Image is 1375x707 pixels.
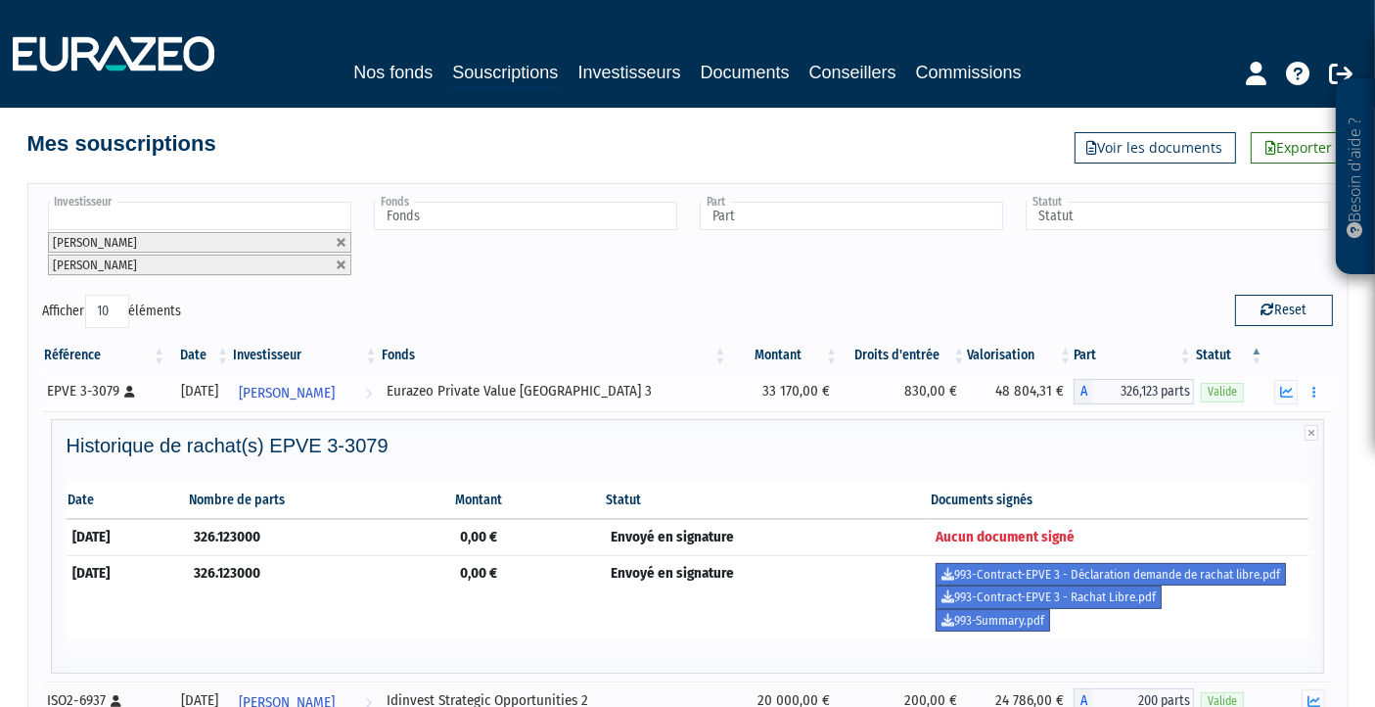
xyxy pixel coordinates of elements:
[1194,339,1265,372] th: Statut : activer pour trier la colonne par ordre d&eacute;croissant
[231,372,379,411] a: [PERSON_NAME]
[387,381,722,401] div: Eurazeo Private Value [GEOGRAPHIC_DATA] 3
[967,339,1074,372] th: Valorisation: activer pour trier la colonne par ordre croissant
[1251,132,1349,164] a: Exporter
[54,258,138,272] span: [PERSON_NAME]
[604,519,929,555] td: Envoyé en signature
[809,59,896,86] a: Conseillers
[1074,379,1093,404] span: A
[604,483,929,519] th: Statut
[353,59,433,86] a: Nos fonds
[1074,339,1194,372] th: Part: activer pour trier la colonne par ordre croissant
[936,609,1050,633] a: 993-Summary.pdf
[54,235,138,250] span: [PERSON_NAME]
[43,339,168,372] th: Référence : activer pour trier la colonne par ordre croissant
[916,59,1022,86] a: Commissions
[936,563,1286,587] a: 993-Contract-EPVE 3 - Déclaration demande de rachat libre.pdf
[167,339,231,372] th: Date: activer pour trier la colonne par ordre croissant
[67,555,187,638] td: [DATE]
[453,519,604,555] td: 0,00 €
[125,386,136,398] i: [Français] Personne physique
[1074,379,1194,404] div: A - Eurazeo Private Value Europe 3
[48,381,161,401] div: EPVE 3-3079
[840,372,967,411] td: 830,00 €
[1093,379,1194,404] span: 326,123 parts
[13,36,214,71] img: 1732889491-logotype_eurazeo_blanc_rvb.png
[67,483,187,519] th: Date
[1075,132,1236,164] a: Voir les documents
[701,59,790,86] a: Documents
[936,528,1075,545] span: Aucun document signé
[43,295,182,328] label: Afficher éléments
[453,483,604,519] th: Montant
[187,483,453,519] th: Nombre de parts
[936,586,1162,609] a: 993-Contract-EPVE 3 - Rachat Libre.pdf
[174,381,224,401] div: [DATE]
[112,695,122,707] i: [Français] Personne physique
[85,295,129,328] select: Afficheréléments
[1201,383,1244,401] span: Valide
[187,555,453,638] td: 326.123000
[604,555,929,638] td: Envoyé en signature
[967,372,1074,411] td: 48 804,31 €
[231,339,379,372] th: Investisseur: activer pour trier la colonne par ordre croissant
[380,339,729,372] th: Fonds: activer pour trier la colonne par ordre croissant
[929,483,1309,519] th: Documents signés
[27,132,216,156] h4: Mes souscriptions
[1235,295,1333,326] button: Reset
[67,435,1309,456] h4: Historique de rachat(s) EPVE 3-3079
[453,555,604,638] td: 0,00 €
[840,339,967,372] th: Droits d'entrée: activer pour trier la colonne par ordre croissant
[728,372,840,411] td: 33 170,00 €
[577,59,680,86] a: Investisseurs
[1345,89,1367,265] p: Besoin d'aide ?
[239,375,335,411] span: [PERSON_NAME]
[365,375,372,411] i: Voir l'investisseur
[67,519,187,555] td: [DATE]
[187,519,453,555] td: 326.123000
[728,339,840,372] th: Montant: activer pour trier la colonne par ordre croissant
[452,59,558,89] a: Souscriptions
